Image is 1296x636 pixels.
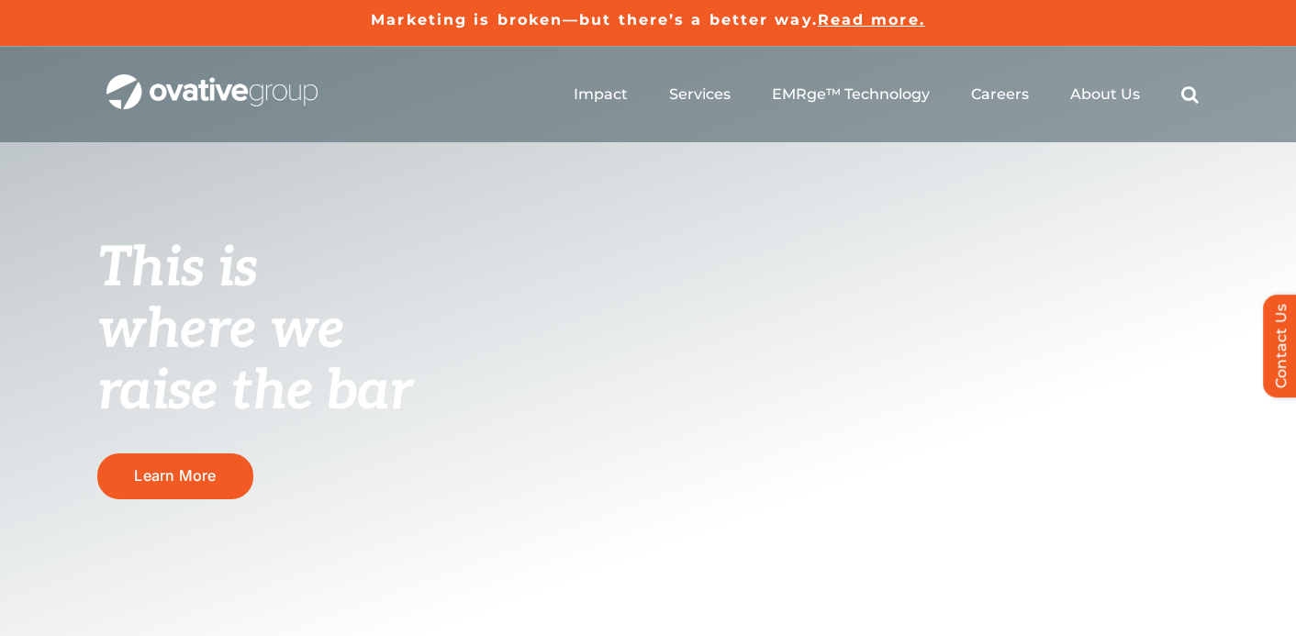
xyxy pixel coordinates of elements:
a: OG_Full_horizontal_WHT [106,73,318,90]
nav: Menu [574,65,1199,124]
a: About Us [1070,85,1140,104]
a: Marketing is broken—but there’s a better way. [371,11,818,28]
span: This is [97,236,257,302]
a: EMRge™ Technology [772,85,930,104]
span: where we raise the bar [97,297,412,425]
span: Learn More [134,467,216,485]
a: Learn More [97,453,253,498]
a: Services [669,85,731,104]
a: Read more. [818,11,925,28]
a: Impact [574,85,628,104]
a: Search [1181,85,1199,104]
a: Careers [971,85,1029,104]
